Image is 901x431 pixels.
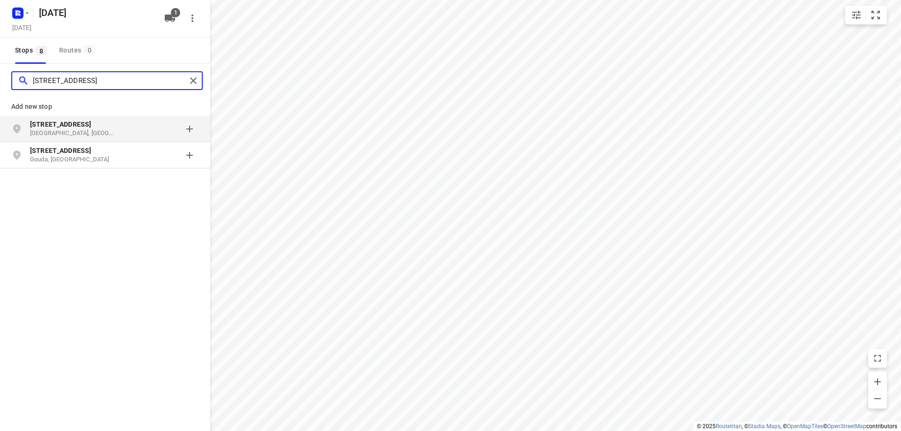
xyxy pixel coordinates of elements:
[84,45,95,54] span: 0
[36,46,47,55] span: 8
[8,22,35,33] h5: Project date
[35,5,157,20] h5: [DATE]
[30,155,116,164] p: Gouda, [GEOGRAPHIC_DATA]
[171,8,180,17] span: 1
[30,129,116,138] p: [GEOGRAPHIC_DATA], [GEOGRAPHIC_DATA]
[748,423,780,430] a: Stadia Maps
[716,423,742,430] a: Routetitan
[866,6,885,24] button: Fit zoom
[33,74,186,88] input: Add or search stops
[827,423,866,430] a: OpenStreetMap
[30,121,91,128] b: [STREET_ADDRESS]
[160,9,179,28] button: 1
[59,45,98,56] div: Routes
[11,101,199,112] p: Add new stop
[847,6,866,24] button: Map settings
[183,9,202,28] button: More
[845,6,887,24] div: small contained button group
[30,147,91,154] b: [STREET_ADDRESS]
[697,423,897,430] li: © 2025 , © , © © contributors
[15,45,50,56] span: Stops
[787,423,823,430] a: OpenMapTiles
